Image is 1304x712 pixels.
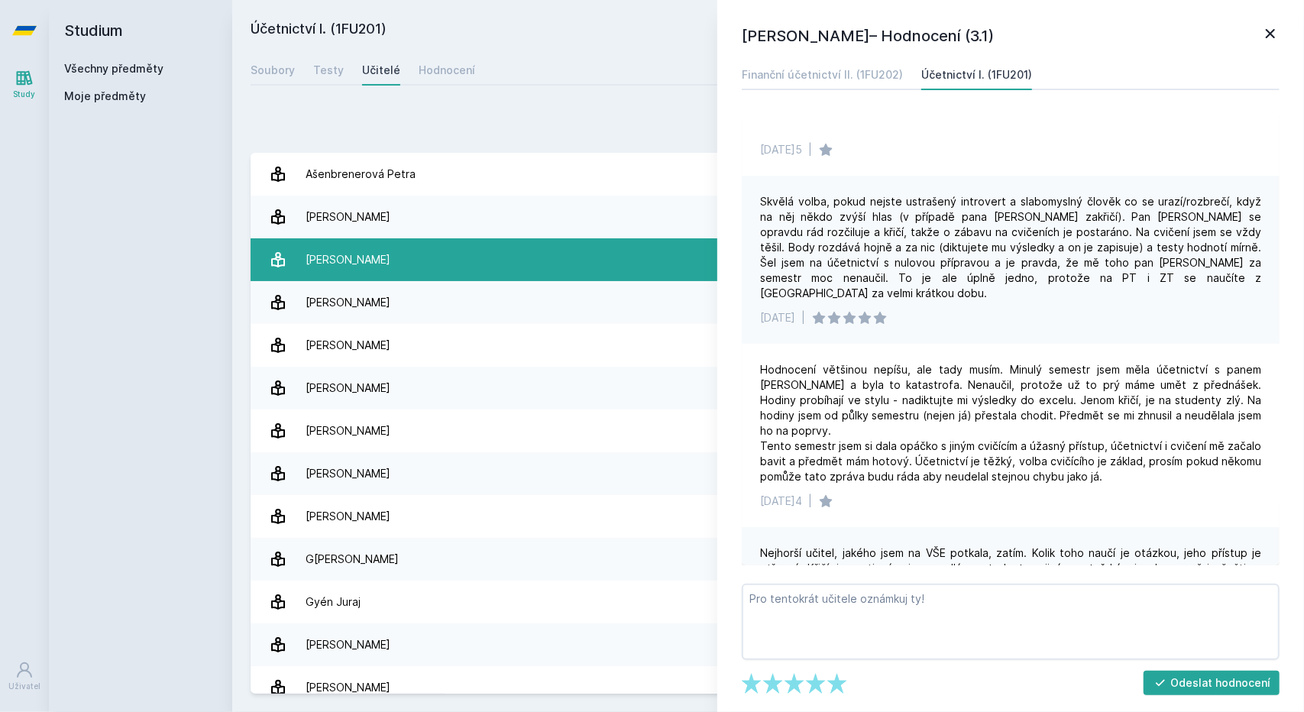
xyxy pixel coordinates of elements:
[306,587,361,617] div: Gyén Juraj
[306,159,416,189] div: Ašenbrenerová Petra
[251,581,1286,623] a: Gyén Juraj 5 hodnocení 4.8
[306,672,390,703] div: [PERSON_NAME]
[1144,671,1280,695] button: Odeslat hodnocení
[251,452,1286,495] a: [PERSON_NAME] 8 hodnocení 4.0
[419,55,475,86] a: Hodnocení
[760,310,795,325] div: [DATE]
[306,501,390,532] div: [PERSON_NAME]
[251,324,1286,367] a: [PERSON_NAME] 9 hodnocení 4.9
[306,458,390,489] div: [PERSON_NAME]
[251,538,1286,581] a: G[PERSON_NAME] 2 hodnocení 4.0
[362,55,400,86] a: Učitelé
[808,142,812,157] div: |
[801,310,805,325] div: |
[362,63,400,78] div: Učitelé
[251,367,1286,409] a: [PERSON_NAME] 2 hodnocení 5.0
[306,202,390,232] div: [PERSON_NAME]
[306,244,390,275] div: [PERSON_NAME]
[8,681,40,692] div: Uživatel
[3,61,46,108] a: Study
[64,62,163,75] a: Všechny předměty
[760,362,1261,484] div: Hodnocení většinou nepíšu, ale tady musím. Minulý semestr jsem měla účetnictví s panem [PERSON_NA...
[313,55,344,86] a: Testy
[251,55,295,86] a: Soubory
[760,494,802,509] div: [DATE]4
[3,653,46,700] a: Uživatel
[64,89,146,104] span: Moje předměty
[306,544,399,574] div: G[PERSON_NAME]
[306,330,390,361] div: [PERSON_NAME]
[14,89,36,100] div: Study
[306,629,390,660] div: [PERSON_NAME]
[251,281,1286,324] a: [PERSON_NAME] 4 hodnocení 5.0
[760,194,1261,301] div: Skvělá volba, pokud nejste ustrašený introvert a slabomyslný člověk co se urazí/rozbrečí, když na...
[760,545,1261,607] div: Nejhorší učitel, jakého jsem na VŠE potkala, zatím. Kolik toho naučí je otázkou, jeho přístup je ...
[306,287,390,318] div: [PERSON_NAME]
[251,409,1286,452] a: [PERSON_NAME] 5 hodnocení 4.8
[760,142,802,157] div: [DATE]5
[419,63,475,78] div: Hodnocení
[251,495,1286,538] a: [PERSON_NAME] 7 hodnocení 2.0
[251,238,1286,281] a: [PERSON_NAME] 44 hodnocení 3.1
[306,416,390,446] div: [PERSON_NAME]
[313,63,344,78] div: Testy
[251,623,1286,666] a: [PERSON_NAME] 3 hodnocení 4.7
[808,494,812,509] div: |
[251,153,1286,196] a: Ašenbrenerová Petra 3 hodnocení 5.0
[251,63,295,78] div: Soubory
[251,18,1115,43] h2: Účetnictví I. (1FU201)
[251,196,1286,238] a: [PERSON_NAME] 1 hodnocení 3.0
[251,666,1286,709] a: [PERSON_NAME] 2 hodnocení 5.0
[306,373,390,403] div: [PERSON_NAME]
